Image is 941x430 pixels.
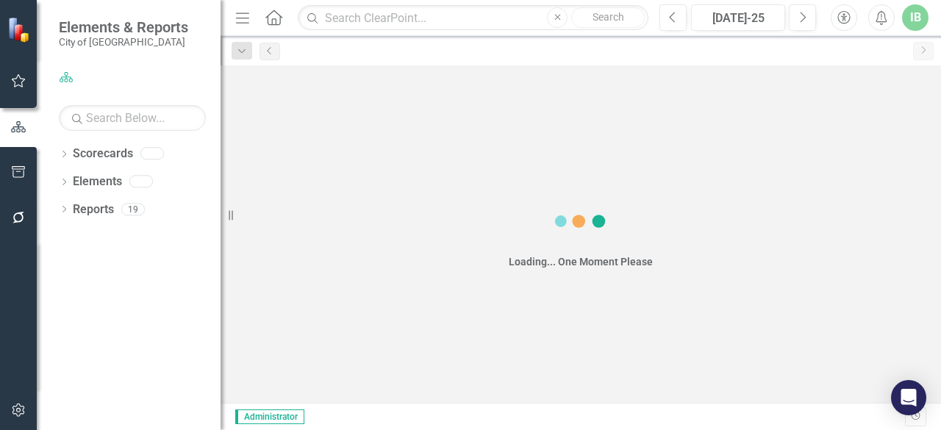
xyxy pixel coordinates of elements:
[691,4,785,31] button: [DATE]-25
[509,254,653,269] div: Loading... One Moment Please
[7,17,33,43] img: ClearPoint Strategy
[73,201,114,218] a: Reports
[593,11,624,23] span: Search
[121,203,145,215] div: 19
[571,7,645,28] button: Search
[696,10,780,27] div: [DATE]-25
[891,380,926,415] div: Open Intercom Messenger
[73,146,133,162] a: Scorecards
[59,18,188,36] span: Elements & Reports
[59,105,206,131] input: Search Below...
[298,5,648,31] input: Search ClearPoint...
[235,409,304,424] span: Administrator
[902,4,929,31] button: IB
[59,36,188,48] small: City of [GEOGRAPHIC_DATA]
[73,173,122,190] a: Elements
